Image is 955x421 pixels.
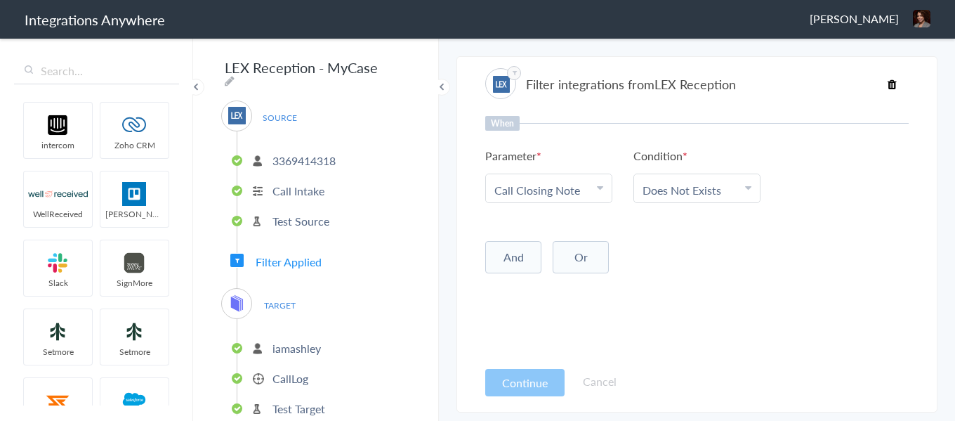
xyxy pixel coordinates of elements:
span: WellReceived [24,208,92,220]
span: SOURCE [253,108,306,127]
img: salesforce-logo.svg [105,389,164,413]
span: Zoho CRM [100,139,169,151]
a: Does Not Exists [643,182,721,198]
img: wr-logo.svg [28,182,88,206]
p: CallLog [272,370,308,387]
img: slack-logo.svg [28,251,88,275]
h6: When [485,116,520,131]
h6: Condition [633,148,687,164]
p: Test Source [272,213,329,229]
img: signmore-logo.png [105,251,164,275]
img: lex-app-logo.svg [228,107,246,124]
button: And [485,241,541,273]
span: Filter Applied [256,254,322,270]
img: trello.png [105,182,164,206]
h6: Parameter [485,148,541,164]
button: Or [553,241,609,273]
img: mycase-logo-new.svg [228,294,246,312]
span: LEX Reception [654,75,736,93]
span: intercom [24,139,92,151]
p: 3369414318 [272,153,336,169]
span: TARGET [253,296,306,315]
span: [PERSON_NAME] [810,11,899,27]
img: setmoreNew.jpg [105,320,164,344]
img: serviceforge-icon.png [28,389,88,413]
span: SignMore [100,277,169,289]
img: zoho-logo.svg [105,113,164,137]
input: Search... [14,58,179,84]
span: [PERSON_NAME] [100,208,169,220]
h1: Integrations Anywhere [25,10,165,30]
img: blob [913,10,930,27]
img: setmoreNew.jpg [28,320,88,344]
p: Call Intake [272,183,324,199]
a: Cancel [583,373,617,389]
p: Test Target [272,401,325,417]
span: Slack [24,277,92,289]
img: intercom-logo.svg [28,113,88,137]
img: lex-app-logo.svg [493,76,510,93]
a: Call Closing Note [494,182,580,198]
h4: Filter integrations from [526,75,736,93]
span: Setmore [24,346,92,358]
p: iamashley [272,340,321,356]
span: Setmore [100,346,169,358]
button: Continue [485,369,565,396]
